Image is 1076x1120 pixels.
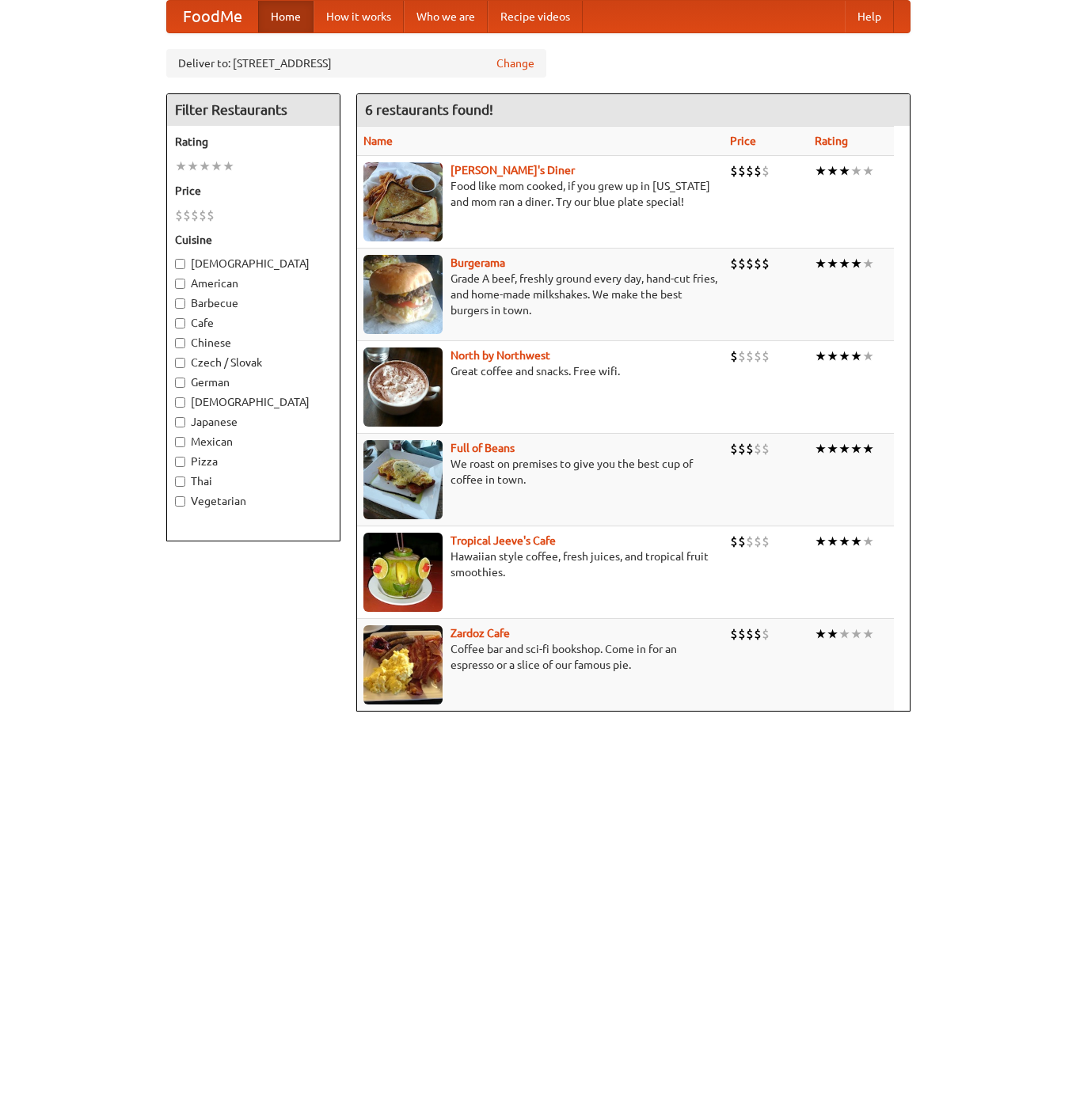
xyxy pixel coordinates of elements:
[738,162,746,180] li: $
[730,135,756,147] a: Price
[850,162,862,180] li: ★
[363,178,717,210] p: Food like mom cooked, if you grew up in [US_STATE] and mom ran a diner. Try our blue plate special!
[175,134,332,150] h5: Rating
[175,279,185,289] input: American
[167,1,258,32] a: FoodMe
[363,625,443,704] img: zardoz.jpg
[738,255,746,272] li: $
[746,255,754,272] li: $
[850,347,862,365] li: ★
[175,358,185,368] input: Czech / Slovak
[175,183,332,199] h5: Price
[838,440,850,457] li: ★
[191,207,199,224] li: $
[862,440,874,457] li: ★
[762,625,770,643] li: $
[175,417,185,427] input: Japanese
[730,440,738,457] li: $
[827,533,838,550] li: ★
[175,259,185,269] input: [DEMOGRAPHIC_DATA]
[175,275,332,291] label: American
[363,347,443,427] img: north.jpg
[175,232,332,248] h5: Cuisine
[746,533,754,550] li: $
[175,493,332,509] label: Vegetarian
[762,533,770,550] li: $
[827,162,838,180] li: ★
[175,298,185,309] input: Barbecue
[363,162,443,241] img: sallys.jpg
[827,255,838,272] li: ★
[827,347,838,365] li: ★
[175,378,185,388] input: German
[451,164,575,177] a: [PERSON_NAME]'s Diner
[762,255,770,272] li: $
[175,318,185,328] input: Cafe
[363,533,443,612] img: jeeves.jpg
[730,625,738,643] li: $
[754,255,762,272] li: $
[404,1,488,32] a: Who we are
[738,625,746,643] li: $
[730,255,738,272] li: $
[258,1,314,32] a: Home
[451,349,550,362] a: North by Northwest
[815,625,827,643] li: ★
[363,363,717,379] p: Great coffee and snacks. Free wifi.
[496,55,534,71] a: Change
[175,374,332,390] label: German
[451,442,515,454] a: Full of Beans
[175,457,185,467] input: Pizza
[199,158,211,175] li: ★
[827,440,838,457] li: ★
[754,625,762,643] li: $
[175,158,187,175] li: ★
[862,162,874,180] li: ★
[211,158,222,175] li: ★
[862,625,874,643] li: ★
[175,394,332,410] label: [DEMOGRAPHIC_DATA]
[838,255,850,272] li: ★
[175,473,332,489] label: Thai
[314,1,404,32] a: How it works
[363,440,443,519] img: beans.jpg
[815,347,827,365] li: ★
[815,162,827,180] li: ★
[363,641,717,673] p: Coffee bar and sci-fi bookshop. Come in for an espresso or a slice of our famous pie.
[175,437,185,447] input: Mexican
[762,162,770,180] li: $
[365,102,493,117] ng-pluralize: 6 restaurants found!
[738,440,746,457] li: $
[754,533,762,550] li: $
[451,256,505,269] a: Burgerama
[730,347,738,365] li: $
[451,534,556,547] a: Tropical Jeeve's Cafe
[850,440,862,457] li: ★
[746,440,754,457] li: $
[746,625,754,643] li: $
[175,315,332,331] label: Cafe
[815,440,827,457] li: ★
[175,355,332,370] label: Czech / Slovak
[746,347,754,365] li: $
[363,549,717,580] p: Hawaiian style coffee, fresh juices, and tropical fruit smoothies.
[363,271,717,318] p: Grade A beef, freshly ground every day, hand-cut fries, and home-made milkshakes. We make the bes...
[175,434,332,450] label: Mexican
[175,496,185,507] input: Vegetarian
[762,440,770,457] li: $
[862,533,874,550] li: ★
[730,162,738,180] li: $
[815,255,827,272] li: ★
[363,255,443,334] img: burgerama.jpg
[187,158,199,175] li: ★
[183,207,191,224] li: $
[207,207,215,224] li: $
[738,533,746,550] li: $
[175,335,332,351] label: Chinese
[838,162,850,180] li: ★
[838,533,850,550] li: ★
